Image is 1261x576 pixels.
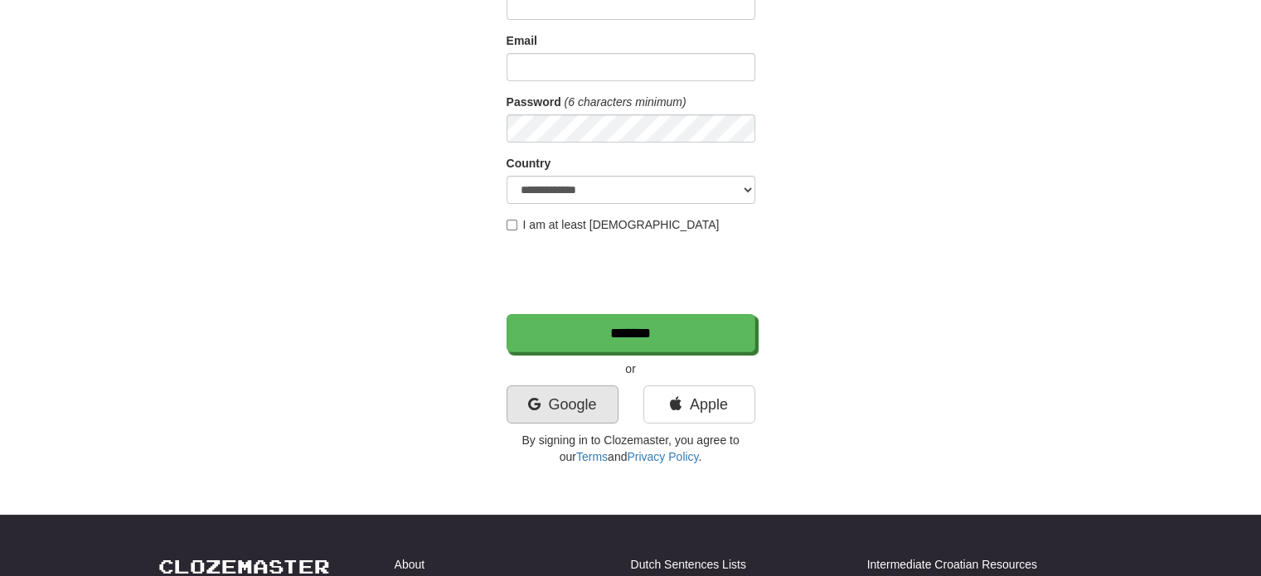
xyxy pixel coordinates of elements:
[631,556,746,573] a: Dutch Sentences Lists
[507,216,720,233] label: I am at least [DEMOGRAPHIC_DATA]
[576,450,608,463] a: Terms
[507,432,755,465] p: By signing in to Clozemaster, you agree to our and .
[507,155,551,172] label: Country
[565,95,686,109] em: (6 characters minimum)
[507,220,517,230] input: I am at least [DEMOGRAPHIC_DATA]
[507,241,759,306] iframe: reCAPTCHA
[507,385,618,424] a: Google
[507,94,561,110] label: Password
[507,361,755,377] p: or
[643,385,755,424] a: Apple
[507,32,537,49] label: Email
[627,450,698,463] a: Privacy Policy
[867,556,1037,573] a: Intermediate Croatian Resources
[395,556,425,573] a: About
